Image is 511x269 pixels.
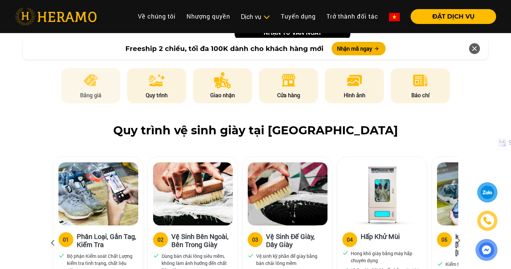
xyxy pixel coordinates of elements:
div: 03 [252,236,258,244]
button: ĐẶT DỊCH VỤ [411,9,496,24]
img: news.png [412,72,429,88]
h3: Phân Loại, Gắn Tag, Kiểm Tra [77,232,138,248]
img: delivery.png [214,72,232,88]
p: Hong khô giày bằng máy hấp chuyên dụng [351,250,419,264]
img: checked.svg [248,252,254,259]
img: checked.svg [342,250,348,256]
img: Heramo quy trinh ve sinh giay phan loai gan tag kiem tra [58,162,138,225]
div: 01 [63,236,69,244]
p: Vệ sinh kỹ phần đế giày bằng bàn chải lông mềm [256,252,324,267]
h2: Quy trình vệ sinh giày tại [GEOGRAPHIC_DATA] [15,124,496,137]
p: Cửa hàng [259,91,318,99]
h3: Vệ Sinh Đế Giày, Dây Giày [266,232,327,248]
div: Dịch vụ [241,12,270,21]
div: 05 [441,236,447,244]
a: Nhượng quyền [181,9,236,24]
img: pricing.png [82,72,99,88]
button: nhận tư vấn ngay [235,24,350,43]
img: subToggleIcon [263,14,270,21]
div: 04 [347,236,353,244]
p: Bảng giá [61,91,121,99]
img: Heramo quy trinh ve sinh hap khu mui giay bang may hap uv [342,162,422,225]
img: store.png [280,72,297,88]
a: Về chúng tôi [132,9,181,24]
img: Heramo quy trinh ve sinh giay ben ngoai ben trong [153,162,233,225]
p: Báo chí [391,91,450,99]
a: Tuyển dụng [275,9,321,24]
img: heramo-logo.png [15,8,97,25]
button: Nhận mã ngay [332,42,386,55]
span: Freeship 2 chiều, tối đa 100K dành cho khách hàng mới [125,44,323,54]
h3: Hấp Khử Mùi [361,232,400,246]
img: checked.svg [437,261,443,267]
a: phone-icon [478,211,497,231]
p: Hình ảnh [325,91,384,99]
div: 02 [157,236,164,244]
img: checked.svg [58,252,65,259]
a: ĐẶT DỊCH VỤ [405,14,496,20]
h3: Vệ Sinh Bên Ngoài, Bên Trong Giày [171,232,232,248]
img: image.png [346,72,363,88]
img: Heramo quy trinh ve sinh de giay day giay [248,162,327,225]
img: process.png [149,72,165,88]
img: checked.svg [153,252,159,259]
p: Quy trình [127,91,187,99]
img: phone-icon [483,216,492,225]
a: Trở thành đối tác [321,9,384,24]
p: Giao nhận [193,91,252,99]
img: vn-flag.png [389,13,400,21]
